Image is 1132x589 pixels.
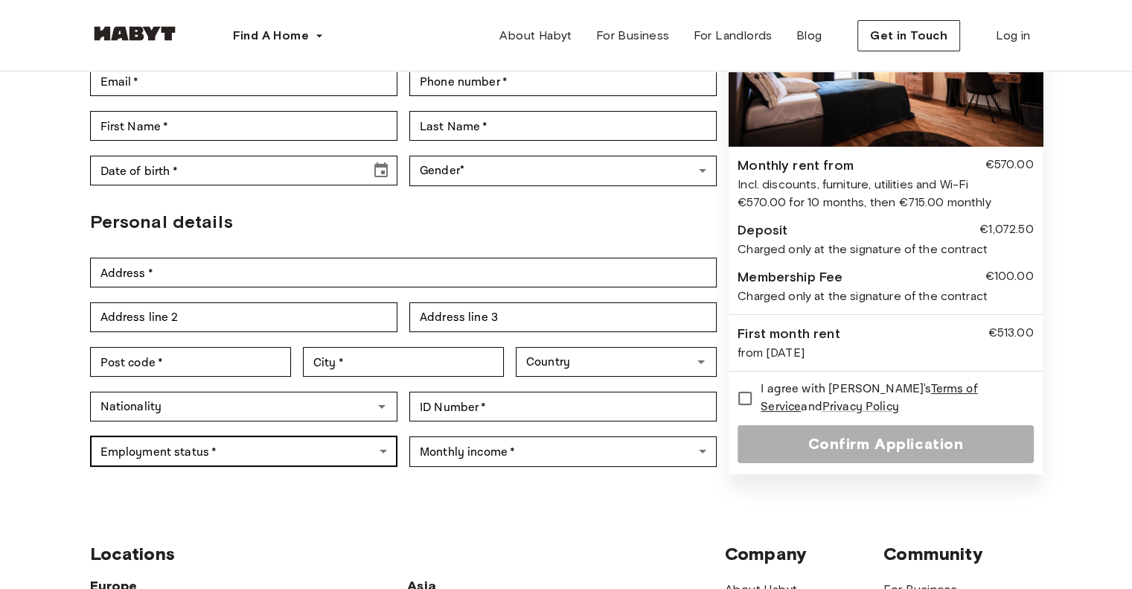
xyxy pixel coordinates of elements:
[691,351,712,372] button: Open
[725,543,883,565] span: Company
[796,27,822,45] span: Blog
[584,21,682,51] a: For Business
[90,543,725,565] span: Locations
[984,21,1042,51] a: Log in
[857,20,960,51] button: Get in Touch
[985,267,1033,287] div: €100.00
[738,156,854,176] div: Monthly rent from
[693,27,772,45] span: For Landlords
[738,194,1033,211] div: €570.00 for 10 months, then €715.00 monthly
[738,287,1033,305] div: Charged only at the signature of the contract
[761,381,1021,416] span: I agree with [PERSON_NAME]'s and
[487,21,583,51] a: About Habyt
[784,21,834,51] a: Blog
[985,156,1033,176] div: €570.00
[596,27,670,45] span: For Business
[979,220,1033,241] div: €1,072.50
[738,241,1033,258] div: Charged only at the signature of the contract
[90,208,717,235] h2: Personal details
[738,176,1033,194] div: Incl. discounts, furniture, utilities and Wi-Fi
[90,26,179,41] img: Habyt
[870,27,947,45] span: Get in Touch
[221,21,336,51] button: Find A Home
[738,220,787,241] div: Deposit
[738,344,1033,362] div: from [DATE]
[738,267,842,287] div: Membership Fee
[371,396,392,417] button: Open
[499,27,572,45] span: About Habyt
[233,27,309,45] span: Find A Home
[761,381,977,415] a: Terms of Service
[996,27,1030,45] span: Log in
[738,324,840,344] div: First month rent
[366,156,396,185] button: Choose date
[681,21,784,51] a: For Landlords
[883,543,1042,565] span: Community
[988,324,1033,344] div: €513.00
[822,399,899,415] a: Privacy Policy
